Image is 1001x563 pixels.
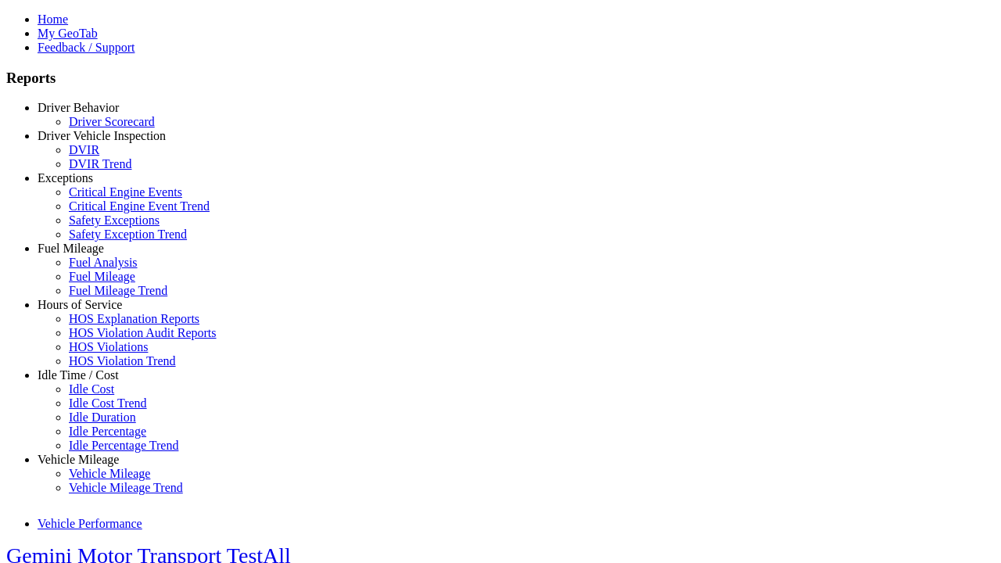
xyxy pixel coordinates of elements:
[38,368,119,382] a: Idle Time / Cost
[69,185,182,199] a: Critical Engine Events
[38,129,166,142] a: Driver Vehicle Inspection
[69,157,131,170] a: DVIR Trend
[38,242,104,255] a: Fuel Mileage
[69,270,135,283] a: Fuel Mileage
[69,115,155,128] a: Driver Scorecard
[69,411,136,424] a: Idle Duration
[69,256,138,269] a: Fuel Analysis
[69,467,150,480] a: Vehicle Mileage
[69,354,176,368] a: HOS Violation Trend
[69,382,114,396] a: Idle Cost
[38,41,135,54] a: Feedback / Support
[38,13,68,26] a: Home
[38,298,122,311] a: Hours of Service
[69,481,183,494] a: Vehicle Mileage Trend
[69,326,217,339] a: HOS Violation Audit Reports
[69,312,199,325] a: HOS Explanation Reports
[38,171,93,185] a: Exceptions
[69,228,187,241] a: Safety Exception Trend
[69,396,147,410] a: Idle Cost Trend
[38,27,98,40] a: My GeoTab
[69,439,178,452] a: Idle Percentage Trend
[69,340,148,353] a: HOS Violations
[69,199,210,213] a: Critical Engine Event Trend
[38,101,119,114] a: Driver Behavior
[69,284,167,297] a: Fuel Mileage Trend
[69,143,99,156] a: DVIR
[69,425,146,438] a: Idle Percentage
[38,453,119,466] a: Vehicle Mileage
[69,213,160,227] a: Safety Exceptions
[6,70,995,87] h3: Reports
[38,517,142,530] a: Vehicle Performance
